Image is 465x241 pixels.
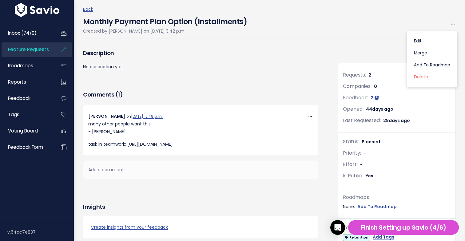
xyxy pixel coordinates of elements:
a: Add Tags [373,233,394,241]
span: - [360,161,363,168]
a: Feature Requests [2,42,51,57]
a: Inbox (74/0) [2,26,51,40]
a: Feedback [2,91,51,105]
span: Requests: [343,71,366,78]
a: Delete [409,71,455,83]
p: No description yet. [83,63,318,71]
span: Opened: [343,105,364,113]
div: Roadmaps [343,193,451,202]
span: 2 [371,95,373,101]
span: Effort: [343,161,358,168]
span: Companies: [343,83,372,90]
a: Retention [343,233,370,241]
a: Tags [2,108,51,122]
span: Planned [362,139,380,145]
span: Retention [343,234,370,241]
span: Voting Board [8,128,38,134]
div: Open Intercom Messenger [330,220,345,235]
a: Feedback form [2,140,51,154]
span: Feedback form [8,144,43,150]
span: 44 [366,106,393,112]
span: Is Public: [343,172,363,179]
span: Roadmaps [8,62,33,69]
a: Add to Roadmap [409,59,455,71]
h3: Comments ( ) [83,90,318,99]
a: Back [83,6,93,12]
a: Reports [2,75,51,89]
p: task in teamwork: [URL][DOMAIN_NAME] [88,140,313,148]
h5: Finish Setting up Savio (4/6) [351,223,456,232]
span: [PERSON_NAME] [88,113,125,119]
div: v.64ac7e837 [7,224,74,240]
div: None. [343,203,451,211]
span: Feedback [8,95,30,101]
span: 0 [374,83,377,89]
span: Reports [8,79,26,85]
p: many other people want this - [PERSON_NAME] [88,120,313,136]
h3: Insights [83,203,105,211]
span: on [126,114,163,119]
span: Last Requested: [343,117,381,124]
span: Yes [366,173,373,179]
a: 2 [371,95,379,101]
div: Add a comment... [83,161,318,179]
span: Created by [PERSON_NAME] on [DATE] 3:42 p.m. [83,28,185,34]
h4: Monthly Payment Plan Option (Installments) [83,13,247,27]
img: logo-white.9d6f32f41409.svg [13,3,61,17]
span: Feedback: [343,94,368,101]
span: Status: [343,138,359,145]
span: Priority: [343,149,361,156]
a: Add To Roadmap [357,203,397,211]
span: 2 [368,72,371,78]
span: days ago [389,117,410,124]
span: Tags [8,111,19,118]
a: Merge [409,47,455,59]
a: Voting Board [2,124,51,138]
span: Inbox (74/0) [8,30,37,36]
a: Edit [409,35,455,47]
span: days ago [372,106,393,112]
span: 1 [118,91,120,98]
h3: Description [83,49,318,57]
span: - [364,150,366,156]
span: 28 [383,117,410,124]
a: Create insights from your feedback [91,223,311,231]
span: Feature Requests [8,46,49,53]
a: [DATE] 12:49 p.m. [131,114,163,119]
a: Roadmaps [2,59,51,73]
